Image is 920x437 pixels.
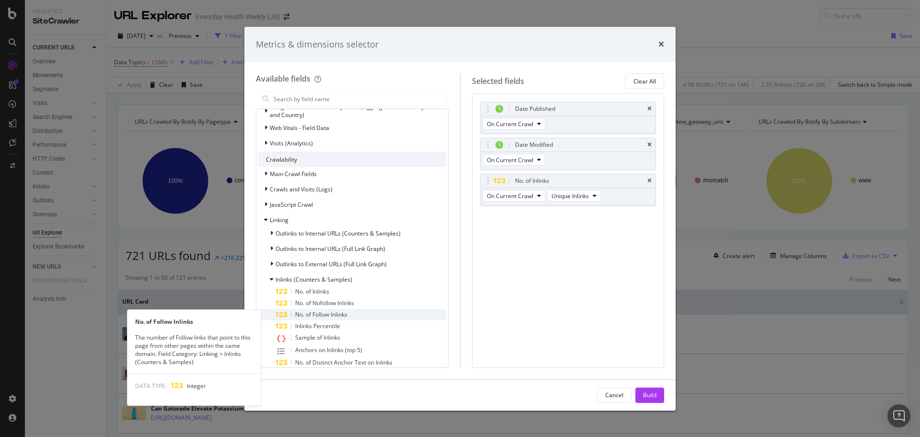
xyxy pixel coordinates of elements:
[273,92,446,106] input: Search by field name
[295,310,347,319] span: No. of Follow Inlinks
[472,76,524,87] div: Selected fields
[887,404,910,427] div: Open Intercom Messenger
[483,118,545,130] button: On Current Crawl
[487,192,533,200] span: On Current Crawl
[487,120,533,128] span: On Current Crawl
[480,102,656,134] div: Date PublishedtimesOn Current Crawl
[515,176,549,186] div: No. of Inlinks
[483,154,545,165] button: On Current Crawl
[647,178,652,184] div: times
[276,275,352,283] span: Inlinks (Counters & Samples)
[515,140,553,150] div: Date Modified
[658,38,664,51] div: times
[515,104,555,114] div: Date Published
[605,391,623,399] div: Cancel
[487,156,533,164] span: On Current Crawl
[547,190,601,201] button: Unique Inlinks
[270,139,313,147] span: Visits (Analytics)
[276,229,401,237] span: Outlinks to Internal URLs (Counters & Samples)
[295,299,354,307] span: No. of Nofollow Inlinks
[295,322,340,330] span: Inlinks Percentile
[295,333,340,342] span: Sample of Inlinks
[647,106,652,112] div: times
[480,138,656,170] div: Date ModifiedtimesOn Current Crawl
[270,170,317,178] span: Main Crawl Fields
[127,333,261,366] div: The number of Follow links that point to this page from other pages within the same domain. Field...
[270,185,333,193] span: Crawls and Visits (Logs)
[480,174,656,206] div: No. of InlinkstimesOn Current CrawlUnique Inlinks
[295,346,362,354] span: Anchors on Inlinks (top 5)
[295,287,329,295] span: No. of Inlinks
[256,73,310,84] div: Available fields
[597,388,632,403] button: Cancel
[295,358,392,366] span: No. of Distinct Anchor Text on Inlinks
[633,77,656,85] div: Clear All
[270,216,288,224] span: Linking
[552,192,589,200] span: Unique Inlinks
[127,318,261,326] div: No. of Follow Inlinks
[625,73,664,89] button: Clear All
[276,260,387,268] span: Outlinks to External URLs (Full Link Graph)
[270,103,436,119] span: Google Search Console Keywords (Aggregated Metrics By URL and Country)
[276,245,385,253] span: Outlinks to Internal URLs (Full Link Graph)
[258,152,446,167] div: Crawlability
[244,27,676,411] div: modal
[635,388,664,403] button: Build
[270,124,329,132] span: Web Vitals - Field Data
[483,190,545,201] button: On Current Crawl
[647,142,652,148] div: times
[643,391,656,399] div: Build
[270,201,313,209] span: JavaScript Crawl
[256,38,379,51] div: Metrics & dimensions selector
